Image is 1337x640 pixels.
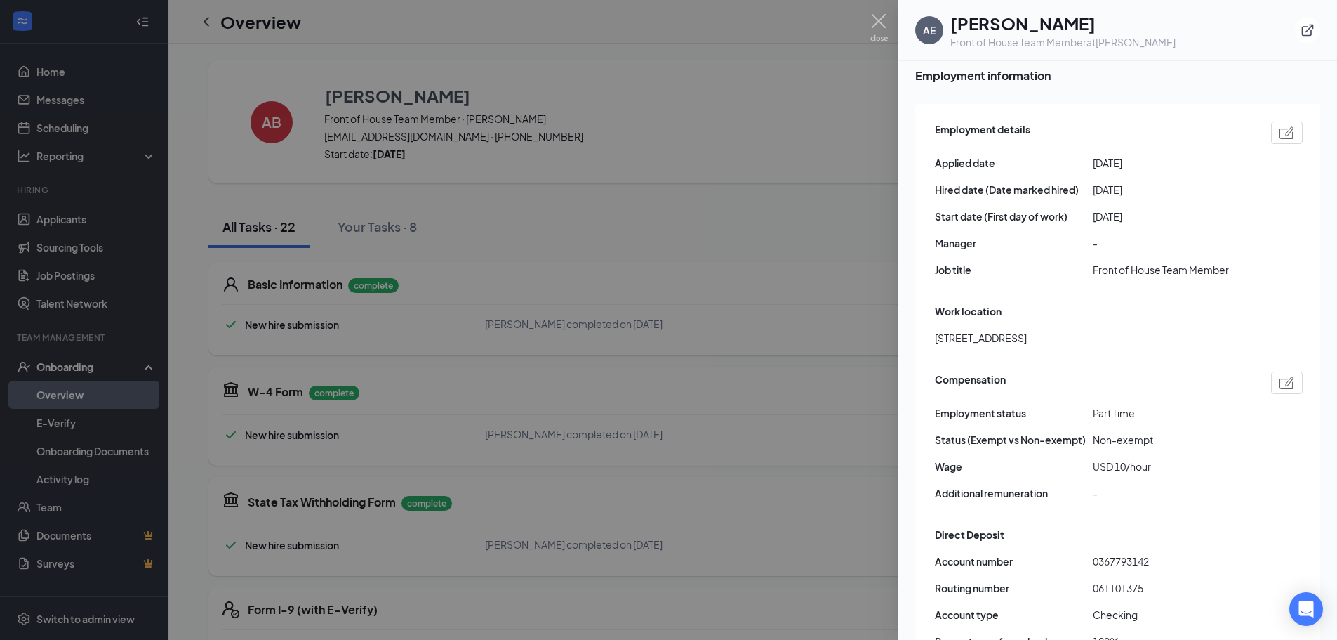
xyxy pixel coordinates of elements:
span: Checking [1093,607,1251,622]
svg: ExternalLink [1301,23,1315,37]
span: 061101375 [1093,580,1251,596]
span: Account type [935,607,1093,622]
span: Employment status [935,405,1093,421]
div: Front of House Team Member at [PERSON_NAME] [950,35,1176,49]
span: - [1093,485,1251,501]
span: Part Time [1093,405,1251,421]
span: Routing number [935,580,1093,596]
div: Open Intercom Messenger [1289,592,1323,626]
span: Employment information [915,67,1320,84]
span: Employment details [935,122,1030,144]
span: Additional remuneration [935,485,1093,501]
span: Account number [935,554,1093,569]
span: Compensation [935,372,1006,394]
span: Applied date [935,155,1093,171]
span: Front of House Team Member [1093,262,1251,277]
span: Start date (First day of work) [935,209,1093,224]
span: [STREET_ADDRESS] [935,330,1027,346]
span: - [1093,235,1251,251]
span: Job title [935,262,1093,277]
span: [DATE] [1093,182,1251,197]
span: Wage [935,459,1093,474]
span: [DATE] [1093,155,1251,171]
h1: [PERSON_NAME] [950,11,1176,35]
span: Direct Deposit [935,527,1004,542]
span: Manager [935,235,1093,251]
span: 0367793142 [1093,554,1251,569]
button: ExternalLink [1295,18,1320,43]
span: [DATE] [1093,209,1251,224]
span: USD 10/hour [1093,459,1251,474]
span: Hired date (Date marked hired) [935,182,1093,197]
span: Work location [935,303,1002,319]
div: AE [923,23,936,37]
span: Status (Exempt vs Non-exempt) [935,432,1093,448]
span: Non-exempt [1093,432,1251,448]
